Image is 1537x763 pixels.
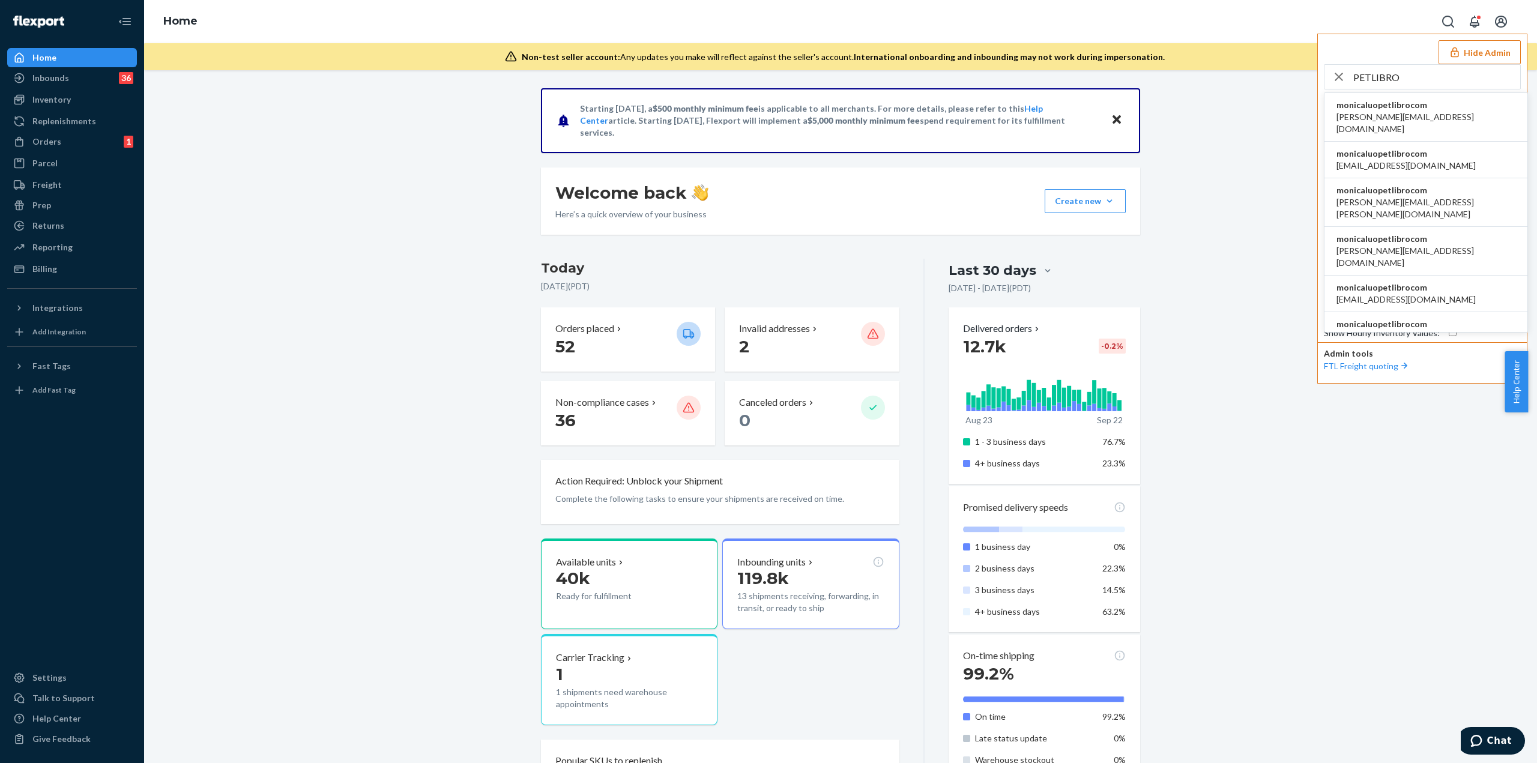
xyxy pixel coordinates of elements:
a: Help Center [7,709,137,728]
span: 40k [556,568,590,588]
p: Aug 23 [965,414,992,426]
span: 22.3% [1102,563,1126,573]
div: Parcel [32,157,58,169]
div: Freight [32,179,62,191]
p: [DATE] - [DATE] ( PDT ) [949,282,1031,294]
p: Ready for fulfillment [556,590,667,602]
p: Carrier Tracking [556,651,624,665]
p: Available units [556,555,616,569]
p: Inbounding units [737,555,806,569]
a: Freight [7,175,137,195]
a: Inventory [7,90,137,109]
button: Delivered orders [963,322,1042,336]
button: Create new [1045,189,1126,213]
span: 76.7% [1102,436,1126,447]
div: Inventory [32,94,71,106]
p: Action Required: Unblock your Shipment [555,474,723,488]
p: 3 business days [975,584,1093,596]
img: hand-wave emoji [692,184,708,201]
input: Search or paste seller ID [1353,65,1520,89]
button: Orders placed 52 [541,307,715,372]
p: 1 shipments need warehouse appointments [556,686,702,710]
span: Non-test seller account: [522,52,620,62]
div: Add Integration [32,327,86,337]
button: Open notifications [1463,10,1487,34]
div: Replenishments [32,115,96,127]
span: monicaluopetlibrocom [1336,318,1515,330]
span: 99.2% [963,663,1014,684]
iframe: Opens a widget where you can chat to one of our agents [1461,727,1525,757]
a: Reporting [7,238,137,257]
a: Home [163,14,198,28]
div: Billing [32,263,57,275]
p: Non-compliance cases [555,396,649,409]
span: $5,000 monthly minimum fee [808,115,920,125]
div: Orders [32,136,61,148]
p: 4+ business days [975,606,1093,618]
button: Canceled orders 0 [725,381,899,445]
p: 13 shipments receiving, forwarding, in transit, or ready to ship [737,590,884,614]
span: [PERSON_NAME][EMAIL_ADDRESS][DOMAIN_NAME] [1336,111,1515,135]
p: Promised delivery speeds [963,501,1068,514]
span: 119.8k [737,568,789,588]
a: Replenishments [7,112,137,131]
span: 63.2% [1102,606,1126,617]
p: Complete the following tasks to ensure your shipments are received on time. [555,493,885,505]
button: Inbounding units119.8k13 shipments receiving, forwarding, in transit, or ready to ship [722,538,899,630]
p: Orders placed [555,322,614,336]
p: Invalid addresses [739,322,810,336]
a: Billing [7,259,137,279]
a: Prep [7,196,137,215]
span: [EMAIL_ADDRESS][DOMAIN_NAME] [1336,160,1476,172]
button: Close Navigation [113,10,137,34]
a: Returns [7,216,137,235]
span: monicaluopetlibrocom [1336,233,1515,245]
button: Close [1109,112,1125,129]
span: 0 [739,410,750,430]
div: Help Center [32,713,81,725]
span: 52 [555,336,575,357]
ol: breadcrumbs [154,4,207,39]
a: Home [7,48,137,67]
button: Invalid addresses 2 [725,307,899,372]
a: Inbounds36 [7,68,137,88]
a: Parcel [7,154,137,173]
span: [DOMAIN_NAME][EMAIL_ADDRESS][DOMAIN_NAME] [1336,330,1515,354]
span: 2 [739,336,749,357]
span: monicaluopetlibrocom [1336,282,1476,294]
a: Orders1 [7,132,137,151]
span: monicaluopetlibrocom [1336,184,1515,196]
div: Settings [32,672,67,684]
p: 4+ business days [975,457,1093,469]
span: 0% [1114,541,1126,552]
button: Help Center [1505,351,1528,412]
span: 0% [1114,733,1126,743]
span: 36 [555,410,576,430]
span: 14.5% [1102,585,1126,595]
button: Integrations [7,298,137,318]
div: -0.2 % [1099,339,1126,354]
span: [PERSON_NAME][EMAIL_ADDRESS][PERSON_NAME][DOMAIN_NAME] [1336,196,1515,220]
div: Inbounds [32,72,69,84]
button: Open account menu [1489,10,1513,34]
button: Talk to Support [7,689,137,708]
span: 23.3% [1102,458,1126,468]
h3: Today [541,259,899,278]
span: International onboarding and inbounding may not work during impersonation. [854,52,1165,62]
p: Late status update [975,732,1093,744]
a: Settings [7,668,137,687]
p: On-time shipping [963,649,1034,663]
div: Give Feedback [32,733,91,745]
div: Returns [32,220,64,232]
span: [EMAIL_ADDRESS][DOMAIN_NAME] [1336,294,1476,306]
div: Reporting [32,241,73,253]
span: monicaluopetlibrocom [1336,148,1476,160]
div: Show Hourly Inventory Values : [1324,327,1440,339]
a: Add Integration [7,322,137,342]
span: monicaluopetlibrocom [1336,99,1515,111]
span: $500 monthly minimum fee [653,103,758,113]
button: Non-compliance cases 36 [541,381,715,445]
